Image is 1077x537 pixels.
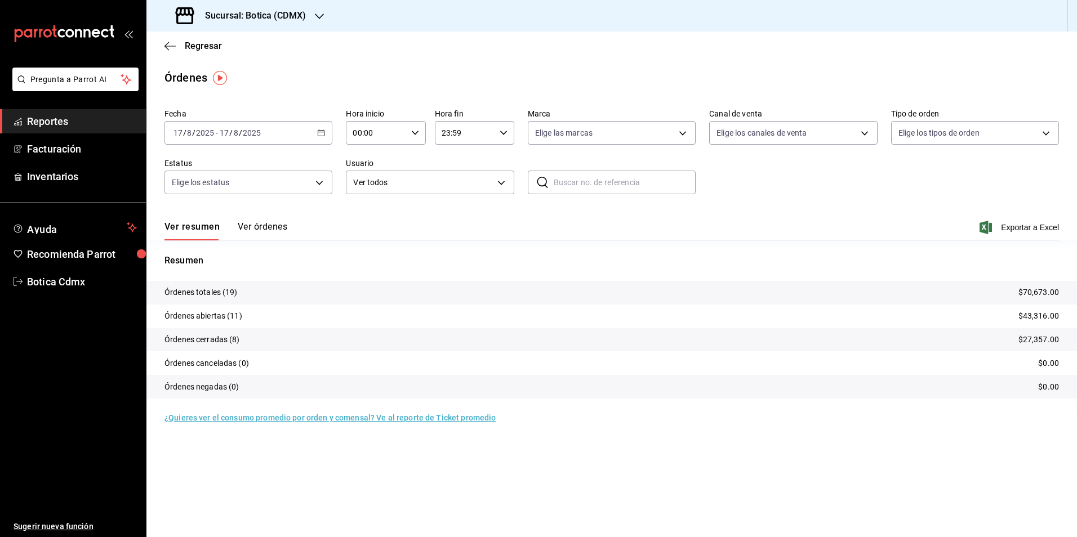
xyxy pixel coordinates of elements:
[183,128,186,137] span: /
[164,254,1059,267] p: Resumen
[124,29,133,38] button: open_drawer_menu
[27,247,137,262] span: Recomienda Parrot
[435,110,514,118] label: Hora fin
[233,128,239,137] input: --
[27,169,137,184] span: Inventarios
[353,177,493,189] span: Ver todos
[164,69,207,86] div: Órdenes
[185,41,222,51] span: Regresar
[239,128,242,137] span: /
[164,159,332,167] label: Estatus
[1018,287,1059,298] p: $70,673.00
[216,128,218,137] span: -
[27,221,122,234] span: Ayuda
[164,287,238,298] p: Órdenes totales (19)
[14,521,137,532] span: Sugerir nueva función
[164,41,222,51] button: Regresar
[229,128,233,137] span: /
[164,357,249,369] p: Órdenes canceladas (0)
[192,128,195,137] span: /
[982,221,1059,234] button: Exportar a Excel
[1018,334,1059,346] p: $27,357.00
[196,9,306,23] h3: Sucursal: Botica (CDMX)
[1018,310,1059,322] p: $43,316.00
[164,413,496,422] a: ¿Quieres ver el consumo promedio por orden y comensal? Ve al reporte de Ticket promedio
[27,274,137,289] span: Botica Cdmx
[186,128,192,137] input: --
[164,110,332,118] label: Fecha
[27,141,137,156] span: Facturación
[30,74,121,86] span: Pregunta a Parrot AI
[164,221,220,240] button: Ver resumen
[238,221,287,240] button: Ver órdenes
[1038,357,1059,369] p: $0.00
[891,110,1059,118] label: Tipo de orden
[346,159,514,167] label: Usuario
[898,127,980,138] span: Elige los tipos de orden
[12,68,139,91] button: Pregunta a Parrot AI
[213,71,227,85] img: Tooltip marker
[164,381,239,393] p: Órdenes negadas (0)
[172,177,229,188] span: Elige los estatus
[164,221,287,240] div: navigation tabs
[164,310,242,322] p: Órdenes abiertas (11)
[709,110,877,118] label: Canal de venta
[173,128,183,137] input: --
[195,128,215,137] input: ----
[8,82,139,93] a: Pregunta a Parrot AI
[164,334,240,346] p: Órdenes cerradas (8)
[219,128,229,137] input: --
[27,114,137,129] span: Reportes
[535,127,593,138] span: Elige las marcas
[528,110,696,118] label: Marca
[554,171,696,194] input: Buscar no. de referencia
[242,128,261,137] input: ----
[1038,381,1059,393] p: $0.00
[346,110,425,118] label: Hora inicio
[716,127,807,138] span: Elige los canales de venta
